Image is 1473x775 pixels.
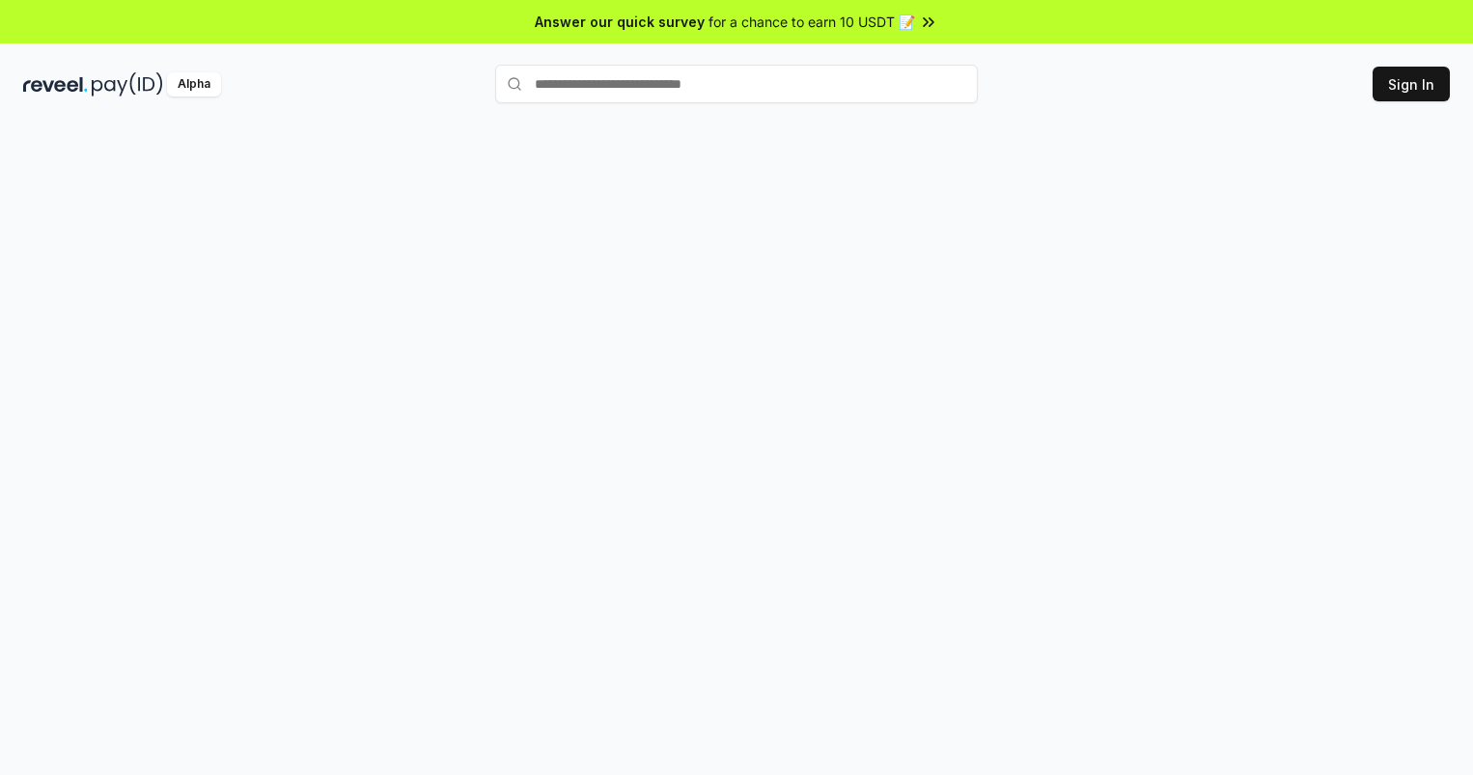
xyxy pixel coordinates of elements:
span: for a chance to earn 10 USDT 📝 [709,12,915,32]
div: Alpha [167,72,221,97]
button: Sign In [1373,67,1450,101]
img: reveel_dark [23,72,88,97]
span: Answer our quick survey [535,12,705,32]
img: pay_id [92,72,163,97]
